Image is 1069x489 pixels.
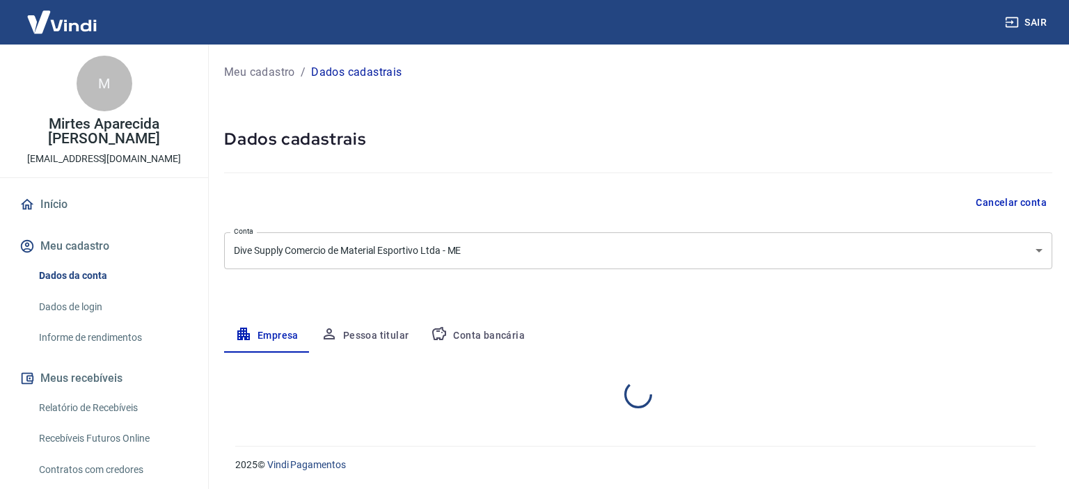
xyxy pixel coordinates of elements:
[17,363,191,394] button: Meus recebíveis
[234,226,253,237] label: Conta
[224,319,310,353] button: Empresa
[310,319,420,353] button: Pessoa titular
[17,1,107,43] img: Vindi
[420,319,536,353] button: Conta bancária
[1002,10,1052,35] button: Sair
[970,190,1052,216] button: Cancelar conta
[27,152,181,166] p: [EMAIL_ADDRESS][DOMAIN_NAME]
[33,262,191,290] a: Dados da conta
[77,56,132,111] div: M
[17,189,191,220] a: Início
[11,117,197,146] p: Mirtes Aparecida [PERSON_NAME]
[33,323,191,352] a: Informe de rendimentos
[33,424,191,453] a: Recebíveis Futuros Online
[224,128,1052,150] h5: Dados cadastrais
[301,64,306,81] p: /
[224,232,1052,269] div: Dive Supply Comercio de Material Esportivo Ltda - ME
[33,293,191,321] a: Dados de login
[267,459,346,470] a: Vindi Pagamentos
[33,456,191,484] a: Contratos com credores
[311,64,402,81] p: Dados cadastrais
[224,64,295,81] a: Meu cadastro
[235,458,1036,472] p: 2025 ©
[17,231,191,262] button: Meu cadastro
[33,394,191,422] a: Relatório de Recebíveis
